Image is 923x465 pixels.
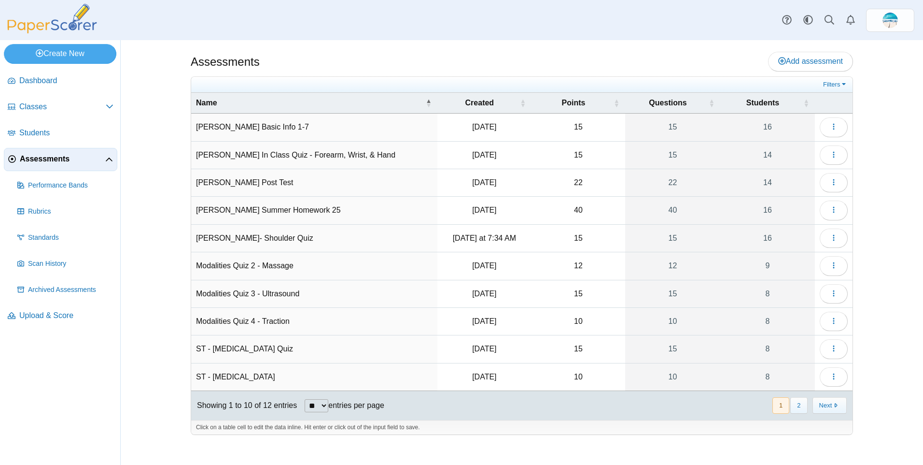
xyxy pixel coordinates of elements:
[191,252,437,280] td: Modalities Quiz 2 - Massage
[191,420,853,435] div: Click on a table cell to edit the data inline. Hit enter or click out of the input field to save.
[465,99,494,107] span: Created
[4,44,116,63] a: Create New
[191,308,437,335] td: Modalities Quiz 4 - Traction
[28,207,113,217] span: Rubrics
[191,335,437,363] td: ST - [MEDICAL_DATA] Quiz
[453,234,516,242] time: Sep 17, 2025 at 7:34 AM
[19,310,113,321] span: Upload & Score
[882,13,898,28] img: ps.H1yuw66FtyTk4FxR
[472,317,496,325] time: Feb 24, 2025 at 7:43 AM
[4,305,117,328] a: Upload & Score
[625,114,720,141] a: 15
[4,27,100,35] a: PaperScorer
[191,363,437,391] td: ST - [MEDICAL_DATA]
[720,114,815,141] a: 16
[14,278,117,302] a: Archived Assessments
[20,154,105,164] span: Assessments
[191,197,437,224] td: [PERSON_NAME] Summer Homework 25
[28,259,113,269] span: Scan History
[821,80,850,89] a: Filters
[625,142,720,169] a: 15
[28,233,113,243] span: Standards
[472,206,496,214] time: Aug 22, 2025 at 3:21 PM
[4,122,117,145] a: Students
[720,335,815,363] a: 8
[625,169,720,196] a: 22
[472,178,496,187] time: Dec 4, 2024 at 7:23 AM
[472,151,496,159] time: Sep 25, 2024 at 8:48 AM
[720,252,815,279] a: 9
[768,52,853,71] a: Add assessment
[426,93,432,113] span: Name : Activate to invert sorting
[625,308,720,335] a: 10
[28,181,113,190] span: Performance Bands
[191,169,437,197] td: [PERSON_NAME] Post Test
[531,280,625,308] td: 15
[14,252,117,276] a: Scan History
[520,93,526,113] span: Created : Activate to sort
[771,397,847,413] nav: pagination
[196,99,217,107] span: Name
[625,335,720,363] a: 15
[19,102,106,112] span: Classes
[625,280,720,307] a: 15
[531,169,625,197] td: 22
[191,280,437,308] td: Modalities Quiz 3 - Ultrasound
[625,363,720,391] a: 10
[531,197,625,224] td: 40
[531,142,625,169] td: 15
[840,10,861,31] a: Alerts
[14,200,117,223] a: Rubrics
[472,373,496,381] time: Sep 5, 2025 at 12:52 PM
[778,57,843,65] span: Add assessment
[746,99,779,107] span: Students
[720,169,815,196] a: 14
[614,93,619,113] span: Points : Activate to sort
[562,99,586,107] span: Points
[531,335,625,363] td: 15
[812,397,847,413] button: Next
[472,262,496,270] time: Feb 19, 2025 at 7:14 AM
[14,226,117,249] a: Standards
[191,114,437,141] td: [PERSON_NAME] Basic Info 1-7
[4,70,117,93] a: Dashboard
[625,252,720,279] a: 12
[531,252,625,280] td: 12
[4,148,117,171] a: Assessments
[720,280,815,307] a: 8
[720,197,815,224] a: 16
[772,397,789,413] button: 1
[720,142,815,169] a: 14
[28,285,113,295] span: Archived Assessments
[472,123,496,131] time: Sep 5, 2025 at 12:31 PM
[866,9,914,32] a: ps.H1yuw66FtyTk4FxR
[790,397,807,413] button: 2
[14,174,117,197] a: Performance Bands
[803,93,809,113] span: Students : Activate to sort
[4,96,117,119] a: Classes
[625,197,720,224] a: 40
[472,345,496,353] time: Sep 2, 2025 at 7:24 AM
[531,225,625,252] td: 15
[472,290,496,298] time: Feb 24, 2025 at 7:40 AM
[191,142,437,169] td: [PERSON_NAME] In Class Quiz - Forearm, Wrist, & Hand
[191,54,260,70] h1: Assessments
[649,99,686,107] span: Questions
[19,75,113,86] span: Dashboard
[4,4,100,33] img: PaperScorer
[625,225,720,252] a: 15
[720,308,815,335] a: 8
[882,13,898,28] span: Chrissy Greenberg
[720,225,815,252] a: 16
[720,363,815,391] a: 8
[19,128,113,138] span: Students
[709,93,714,113] span: Questions : Activate to sort
[531,363,625,391] td: 10
[191,391,297,420] div: Showing 1 to 10 of 12 entries
[531,114,625,141] td: 15
[531,308,625,335] td: 10
[328,401,384,409] label: entries per page
[191,225,437,252] td: [PERSON_NAME]- Shoulder Quiz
